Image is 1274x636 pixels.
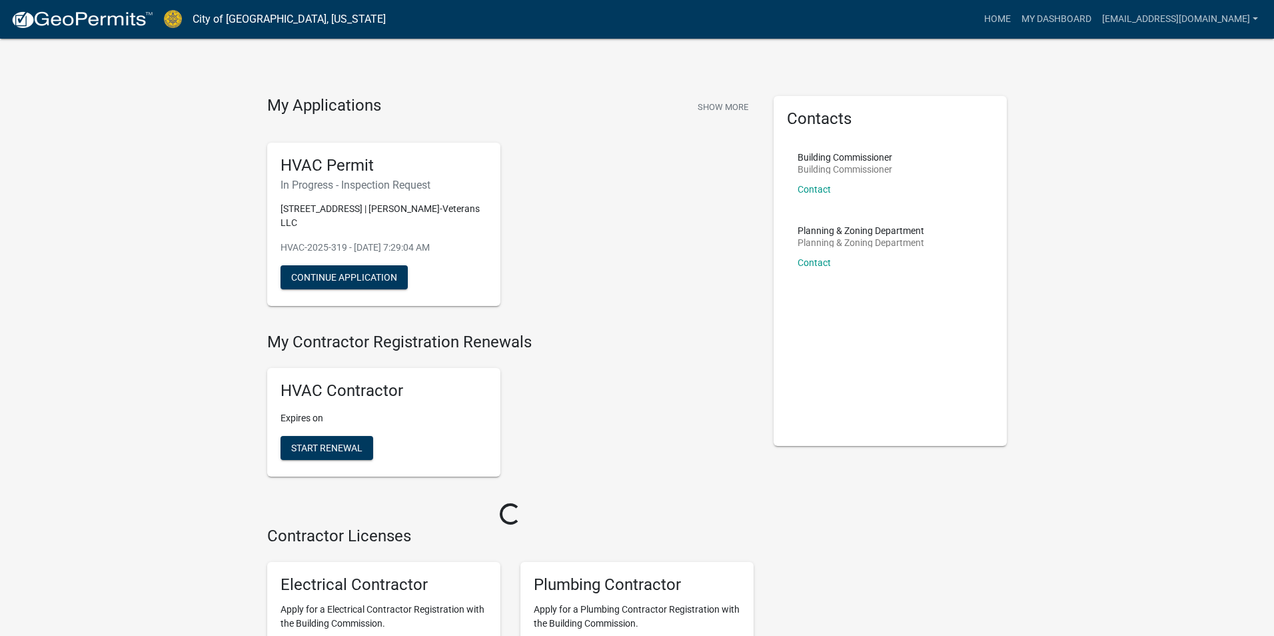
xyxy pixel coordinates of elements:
a: Contact [798,184,831,195]
h4: Contractor Licenses [267,527,754,546]
h4: My Contractor Registration Renewals [267,333,754,352]
h5: HVAC Contractor [281,381,487,401]
h5: Plumbing Contractor [534,575,740,595]
button: Continue Application [281,265,408,289]
h5: Electrical Contractor [281,575,487,595]
p: Building Commissioner [798,153,892,162]
a: My Dashboard [1016,7,1097,32]
h6: In Progress - Inspection Request [281,179,487,191]
a: Home [979,7,1016,32]
p: Planning & Zoning Department [798,226,924,235]
p: HVAC-2025-319 - [DATE] 7:29:04 AM [281,241,487,255]
p: Apply for a Plumbing Contractor Registration with the Building Commission. [534,603,740,631]
span: Start Renewal [291,443,362,453]
a: Contact [798,257,831,268]
img: City of Jeffersonville, Indiana [164,10,182,28]
p: Expires on [281,411,487,425]
wm-registration-list-section: My Contractor Registration Renewals [267,333,754,487]
h4: My Applications [267,96,381,116]
a: City of [GEOGRAPHIC_DATA], [US_STATE] [193,8,386,31]
p: Apply for a Electrical Contractor Registration with the Building Commission. [281,603,487,631]
p: Building Commissioner [798,165,892,174]
button: Show More [692,96,754,118]
a: [EMAIL_ADDRESS][DOMAIN_NAME] [1097,7,1263,32]
h5: Contacts [787,109,993,129]
button: Start Renewal [281,436,373,460]
p: Planning & Zoning Department [798,238,924,247]
p: [STREET_ADDRESS] | [PERSON_NAME]-Veterans LLC [281,202,487,230]
h5: HVAC Permit [281,156,487,175]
